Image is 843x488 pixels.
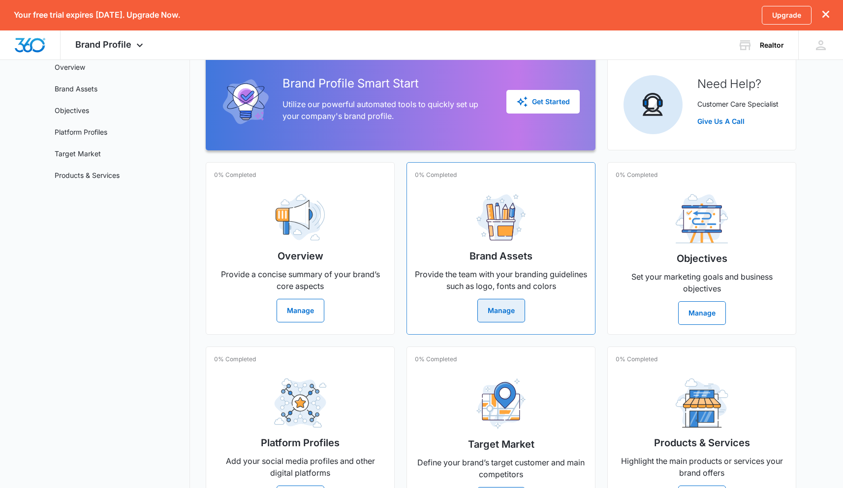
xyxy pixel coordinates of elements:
[120,356,177,373] a: Get Started
[415,171,457,179] p: 0% Completed
[415,457,587,480] p: Define your brand’s target customer and main competitors
[20,187,177,218] span: Take a few moments to enter your company's information such as your logo, colors, fonts and busin...
[83,326,166,335] a: Brand Profile support guide.
[10,325,187,336] p: Learn more in our
[214,355,256,364] p: 0% Completed
[282,98,491,122] p: Utilize our powerful automated tools to quickly set up your company's brand profile.
[477,299,525,322] button: Manage
[760,41,784,49] div: account name
[75,39,131,50] span: Brand Profile
[206,162,395,335] a: 0% CompletedOverviewProvide a concise summary of your brand’s core aspectsManage
[616,271,788,294] p: Set your marketing goals and business objectives
[697,116,779,126] a: Give Us A Call
[616,171,657,179] p: 0% Completed
[697,75,779,93] h2: Need Help?
[697,99,779,109] p: Customer Care Specialist
[469,249,532,263] h2: Brand Assets
[24,231,178,262] span: Use our to seamlessly import brand assets and details from your existing website!
[282,75,491,92] h2: Brand Profile Smart Start
[55,105,89,115] a: Objectives
[20,231,56,240] span: Need help?
[261,435,340,450] h2: Platform Profiles
[21,275,176,316] span: These brand assets serve as the foundation for creating a brand voice that aligns with your brand...
[415,355,457,364] p: 0% Completed
[654,435,750,450] h2: Products & Services
[55,148,101,159] a: Target Market
[214,268,386,292] p: Provide a concise summary of your brand’s core aspects
[468,437,534,452] h2: Target Market
[55,62,85,72] a: Overview
[762,6,812,25] a: Upgrade
[406,162,595,335] a: 0% CompletedBrand AssetsProvide the team with your branding guidelines such as logo, fonts and co...
[10,147,187,177] h2: Fuel the Platform by Filling Out Your Brand Profile
[516,96,570,108] div: Get Started
[278,249,323,263] h2: Overview
[61,30,160,59] div: Brand Profile
[616,355,657,364] p: 0% Completed
[677,251,727,266] h2: Objectives
[55,170,120,180] a: Products & Services
[415,268,587,292] p: Provide the team with your branding guidelines such as logo, fonts and colors
[607,162,796,335] a: 0% CompletedObjectivesSet your marketing goals and business objectivesManage
[14,10,180,20] p: Your free trial expires [DATE]. Upgrade Now.
[506,90,580,114] button: Get Started
[678,301,726,325] button: Manage
[176,6,194,24] a: Close modal
[822,10,829,20] button: dismiss this dialog
[55,84,97,94] a: Brand Assets
[55,127,107,137] a: Platform Profiles
[616,455,788,479] p: Highlight the main products or services your brand offers
[214,455,386,479] p: Add your social media profiles and other digital platforms
[277,299,324,322] button: Manage
[78,231,136,240] a: Smart Start feature
[214,171,256,179] p: 0% Completed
